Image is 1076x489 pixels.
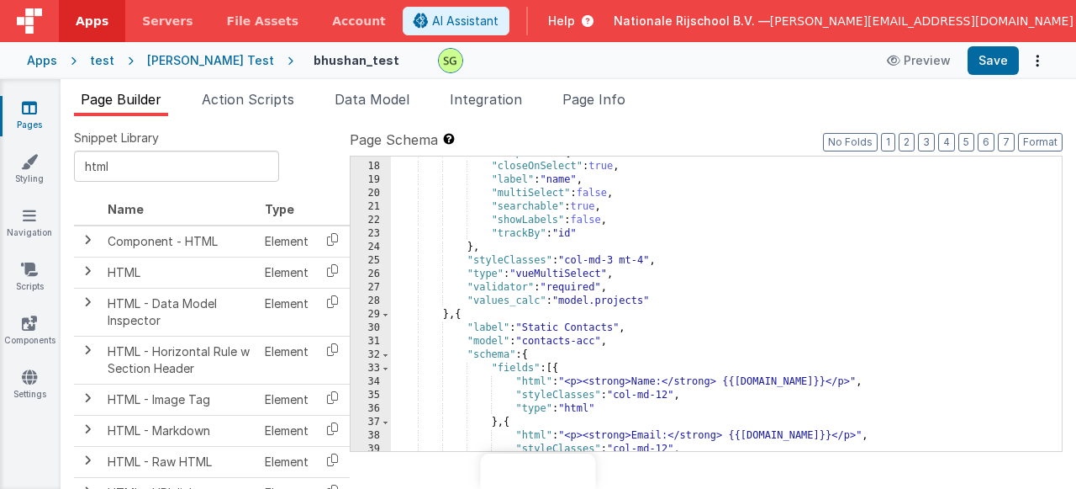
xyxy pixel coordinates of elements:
[351,227,391,241] div: 23
[351,268,391,281] div: 26
[27,52,57,69] div: Apps
[351,416,391,429] div: 37
[147,52,274,69] div: [PERSON_NAME] Test
[90,52,114,69] div: test
[350,130,438,150] span: Page Schema
[351,241,391,254] div: 24
[351,254,391,268] div: 25
[81,91,161,108] span: Page Builder
[1018,133,1063,151] button: Format
[614,13,770,29] span: Nationale Rijschool B.V. —
[314,54,399,66] h4: bhushan_test
[958,133,974,151] button: 5
[101,415,258,446] td: HTML - Markdown
[351,443,391,456] div: 39
[351,335,391,348] div: 31
[403,7,509,35] button: AI Assistant
[108,202,144,216] span: Name
[351,214,391,227] div: 22
[899,133,915,151] button: 2
[74,130,159,146] span: Snippet Library
[351,187,391,200] div: 20
[258,288,315,336] td: Element
[881,133,895,151] button: 1
[101,384,258,415] td: HTML - Image Tag
[351,308,391,322] div: 29
[823,133,878,151] button: No Folds
[101,446,258,477] td: HTML - Raw HTML
[351,429,391,443] div: 38
[335,91,409,108] span: Data Model
[450,91,522,108] span: Integration
[938,133,955,151] button: 4
[968,46,1019,75] button: Save
[351,375,391,389] div: 34
[258,257,315,288] td: Element
[877,47,961,74] button: Preview
[258,384,315,415] td: Element
[74,151,279,182] input: Search Snippets ...
[1026,49,1049,72] button: Options
[439,49,462,72] img: 497ae24fd84173162a2d7363e3b2f127
[351,322,391,335] div: 30
[351,160,391,173] div: 18
[351,362,391,375] div: 33
[265,202,294,216] span: Type
[227,13,299,29] span: File Assets
[101,257,258,288] td: HTML
[918,133,935,151] button: 3
[351,348,391,362] div: 32
[481,454,596,489] iframe: Marker.io feedback button
[258,446,315,477] td: Element
[432,13,498,29] span: AI Assistant
[351,200,391,214] div: 21
[101,288,258,336] td: HTML - Data Model Inspector
[770,13,1073,29] span: [PERSON_NAME][EMAIL_ADDRESS][DOMAIN_NAME]
[142,13,193,29] span: Servers
[76,13,108,29] span: Apps
[351,295,391,308] div: 28
[258,226,315,258] td: Element
[351,281,391,295] div: 27
[548,13,575,29] span: Help
[258,336,315,384] td: Element
[978,133,994,151] button: 6
[998,133,1015,151] button: 7
[562,91,625,108] span: Page Info
[202,91,294,108] span: Action Scripts
[101,336,258,384] td: HTML - Horizontal Rule w Section Header
[351,173,391,187] div: 19
[258,415,315,446] td: Element
[101,226,258,258] td: Component - HTML
[351,402,391,416] div: 36
[351,389,391,402] div: 35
